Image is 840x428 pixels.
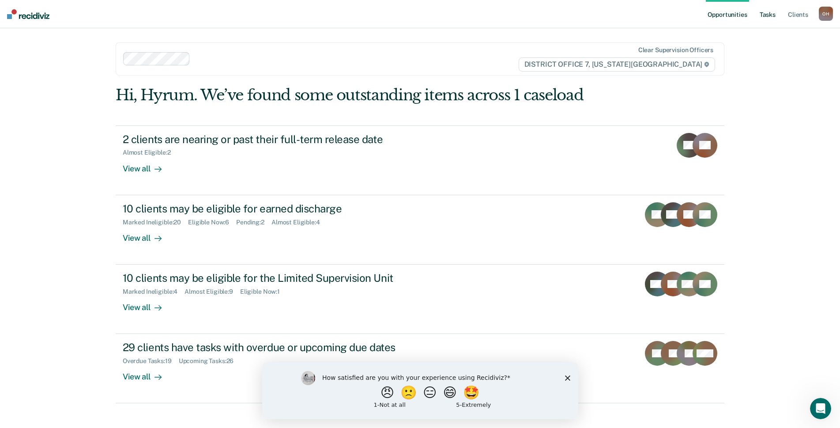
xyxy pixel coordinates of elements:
[123,357,179,365] div: Overdue Tasks : 19
[123,202,433,215] div: 10 clients may be eligible for earned discharge
[819,7,833,21] button: OH
[271,219,327,226] div: Almost Eligible : 4
[7,9,49,19] img: Recidiviz
[819,7,833,21] div: O H
[116,334,724,403] a: 29 clients have tasks with overdue or upcoming due datesOverdue Tasks:19Upcoming Tasks:26View all
[185,288,240,295] div: Almost Eligible : 9
[123,295,172,313] div: View all
[236,219,271,226] div: Pending : 2
[123,288,185,295] div: Marked Ineligible : 4
[179,357,241,365] div: Upcoming Tasks : 26
[116,195,724,265] a: 10 clients may be eligible for earned dischargeMarked Ineligible:20Eligible Now:6Pending:2Almost ...
[123,272,433,284] div: 10 clients may be eligible for the Limited Supervision Unit
[116,265,724,334] a: 10 clients may be eligible for the Limited Supervision UnitMarked Ineligible:4Almost Eligible:9El...
[123,341,433,354] div: 29 clients have tasks with overdue or upcoming due dates
[123,365,172,382] div: View all
[123,226,172,243] div: View all
[123,149,178,156] div: Almost Eligible : 2
[638,46,713,54] div: Clear supervision officers
[116,125,724,195] a: 2 clients are nearing or past their full-term release dateAlmost Eligible:2View all
[116,86,603,104] div: Hi, Hyrum. We’ve found some outstanding items across 1 caseload
[519,57,715,72] span: DISTRICT OFFICE 7, [US_STATE][GEOGRAPHIC_DATA]
[123,219,188,226] div: Marked Ineligible : 20
[123,156,172,174] div: View all
[810,398,831,419] iframe: Intercom live chat
[123,133,433,146] div: 2 clients are nearing or past their full-term release date
[240,288,287,295] div: Eligible Now : 1
[188,219,236,226] div: Eligible Now : 6
[262,362,578,419] iframe: Survey by Kim from Recidiviz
